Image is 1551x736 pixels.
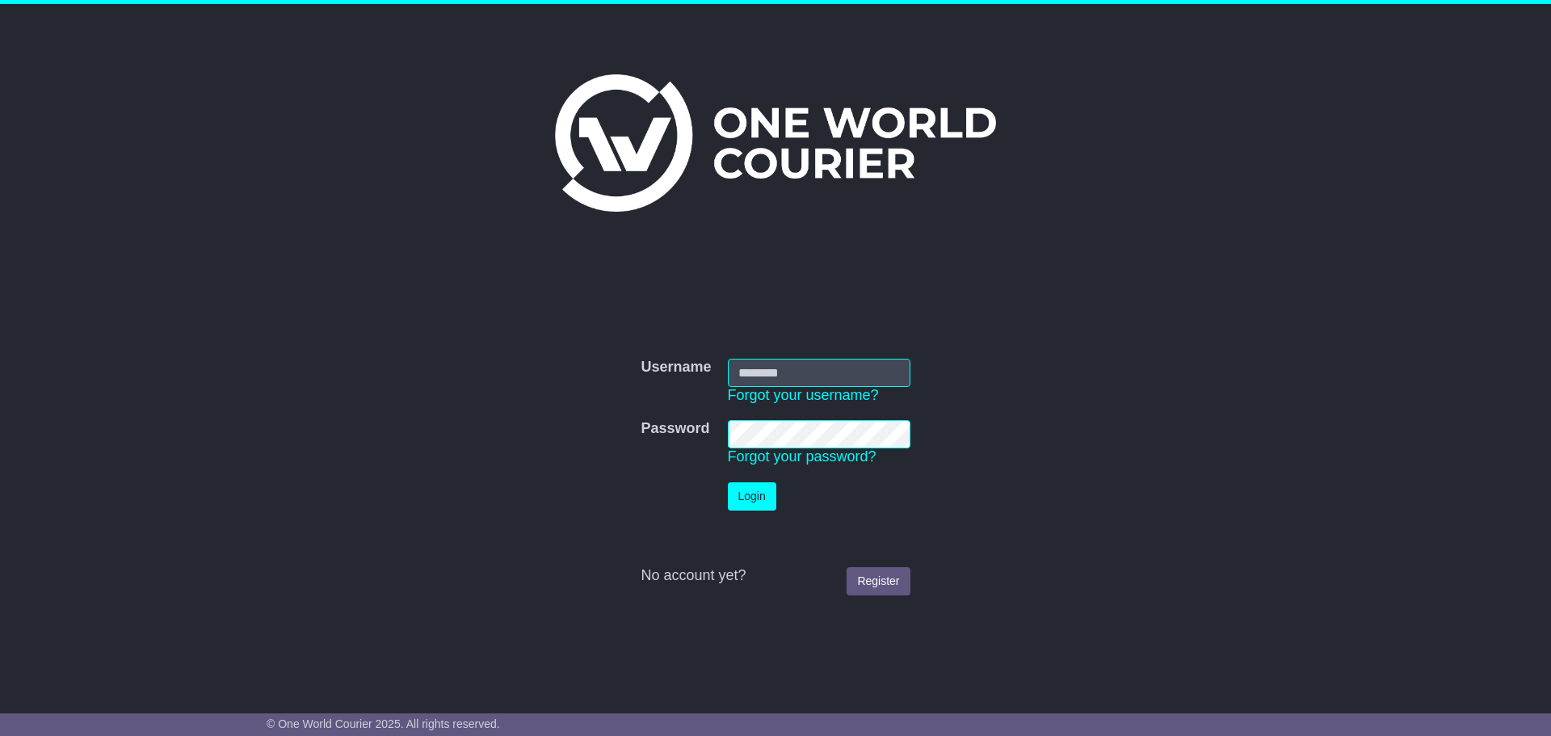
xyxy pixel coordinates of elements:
span: © One World Courier 2025. All rights reserved. [267,717,500,730]
img: One World [555,74,996,212]
a: Forgot your username? [728,387,879,403]
label: Password [641,420,709,438]
div: No account yet? [641,567,910,585]
a: Register [847,567,910,595]
button: Login [728,482,776,511]
label: Username [641,359,711,376]
a: Forgot your password? [728,448,876,465]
